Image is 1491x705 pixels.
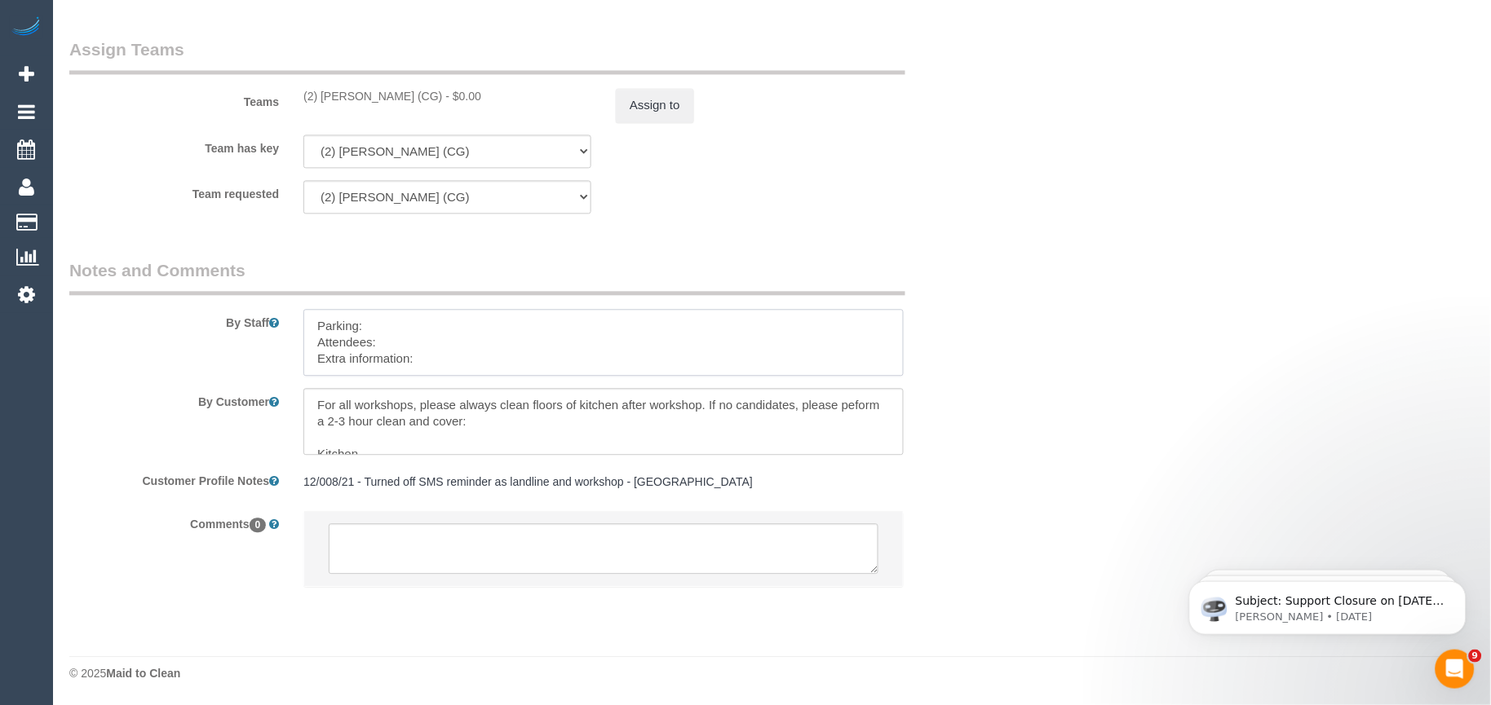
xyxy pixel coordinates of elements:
[57,467,291,489] label: Customer Profile Notes
[303,88,591,104] div: 0 hours x $0.00/hour
[57,180,291,202] label: Team requested
[106,667,180,680] strong: Maid to Clean
[10,16,42,39] img: Automaid Logo
[57,88,291,110] label: Teams
[616,88,694,122] button: Assign to
[57,510,291,532] label: Comments
[57,388,291,410] label: By Customer
[69,37,905,74] legend: Assign Teams
[57,309,291,331] label: By Staff
[69,665,1475,681] div: © 2025
[1469,650,1482,663] span: 9
[69,258,905,295] legend: Notes and Comments
[1436,650,1475,689] iframe: Intercom live chat
[303,474,904,490] pre: 12/008/21 - Turned off SMS reminder as landline and workshop - [GEOGRAPHIC_DATA]
[250,518,267,532] span: 0
[1165,547,1491,661] iframe: Intercom notifications message
[57,134,291,156] label: Team has key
